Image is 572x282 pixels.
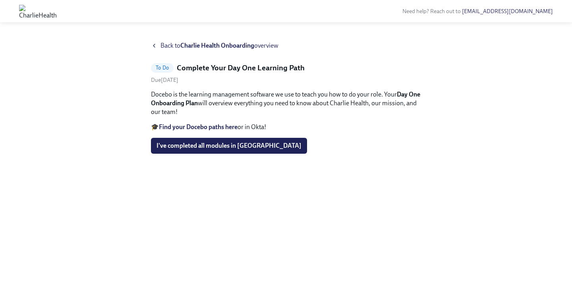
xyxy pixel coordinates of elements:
span: I've completed all modules in [GEOGRAPHIC_DATA] [157,142,301,150]
span: Friday, September 12th 2025, 3:00 pm [151,77,178,83]
p: Docebo is the learning management software we use to teach you how to do your role. Your will ove... [151,90,421,116]
a: Find your Docebo paths here [159,123,238,131]
a: Back toCharlie Health Onboardingoverview [151,41,421,50]
span: Need help? Reach out to [402,8,553,15]
span: Back to overview [160,41,278,50]
strong: Day One Onboarding Plan [151,91,420,107]
h5: Complete Your Day One Learning Path [177,63,305,73]
button: I've completed all modules in [GEOGRAPHIC_DATA] [151,138,307,154]
strong: Charlie Health Onboarding [180,42,254,49]
a: [EMAIL_ADDRESS][DOMAIN_NAME] [462,8,553,15]
img: CharlieHealth [19,5,57,17]
span: To Do [151,65,174,71]
p: 🎓 or in Okta! [151,123,421,131]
